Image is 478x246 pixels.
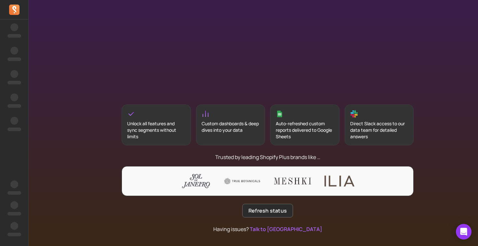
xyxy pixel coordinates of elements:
img: ILIA logo [324,172,354,191]
div: Direct Slack access to our data team for detailed answers [350,120,408,140]
span: ‌ [10,70,18,78]
span: ‌ [7,34,21,38]
span: ‌ [7,212,21,215]
img: True Botanicals logo [223,172,261,191]
span: ‌ [10,222,18,230]
div: Open Intercom Messenger [456,224,471,240]
img: Sol de Janeiro logo [181,172,210,191]
span: ‌ [10,47,18,55]
span: ‌ [7,191,21,195]
span: ‌ [10,180,18,188]
span: ‌ [10,93,18,101]
span: ‌ [7,81,21,84]
div: Auto-refreshed custom reports delivered to Google Sheets [276,120,334,140]
span: ‌ [7,57,21,61]
span: ‌ [7,104,21,108]
img: Meshki logo [274,172,311,191]
span: ‌ [7,233,21,236]
button: Talk to [GEOGRAPHIC_DATA] [250,225,322,233]
button: Refresh status [242,204,293,217]
span: ‌ [10,23,18,31]
span: ‌ [10,117,18,125]
p: Having issues? [122,225,414,233]
p: Trusted by leading Shopify Plus brands like … [122,153,414,161]
span: ‌ [10,201,18,209]
span: ‌ [7,128,21,131]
